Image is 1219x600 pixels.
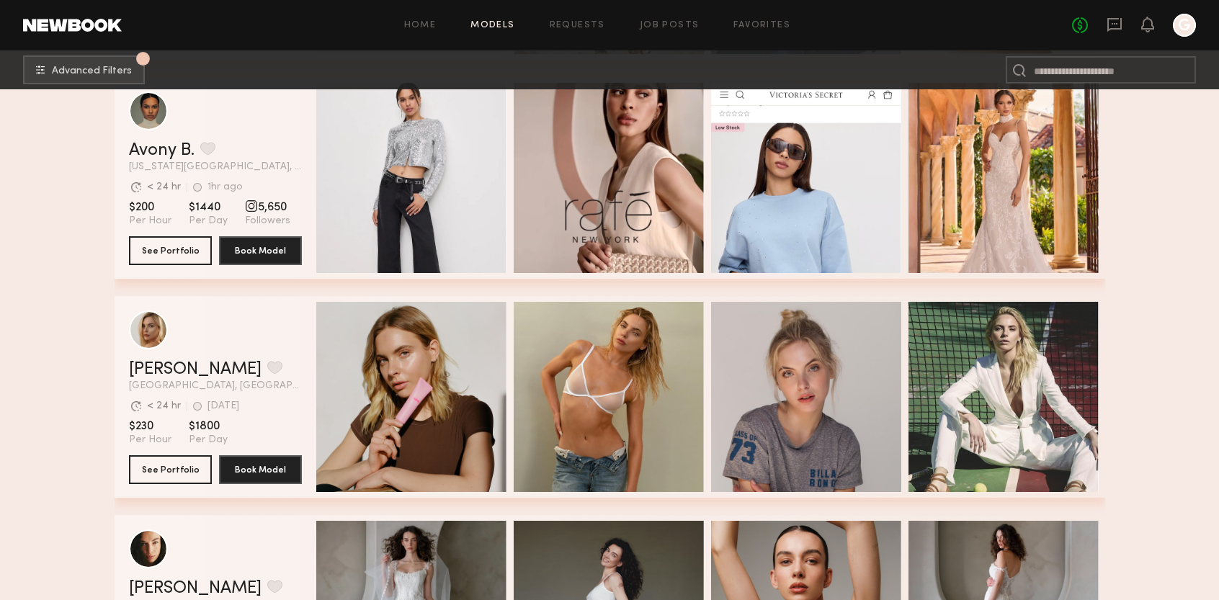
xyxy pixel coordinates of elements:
[189,419,228,434] span: $1800
[129,455,212,484] button: See Portfolio
[129,142,195,159] a: Avony B.
[129,381,302,391] span: [GEOGRAPHIC_DATA], [GEOGRAPHIC_DATA]
[129,236,212,265] button: See Portfolio
[207,401,239,411] div: [DATE]
[129,434,171,447] span: Per Hour
[23,55,145,84] button: 1Advanced Filters
[219,236,302,265] button: Book Model
[129,215,171,228] span: Per Hour
[733,21,790,30] a: Favorites
[189,200,228,215] span: $1440
[141,55,145,62] span: 1
[189,215,228,228] span: Per Day
[550,21,605,30] a: Requests
[52,66,132,76] span: Advanced Filters
[189,434,228,447] span: Per Day
[245,200,290,215] span: 5,650
[1173,14,1196,37] a: G
[207,182,243,192] div: 1hr ago
[129,580,262,597] a: [PERSON_NAME]
[147,182,181,192] div: < 24 hr
[129,361,262,378] a: [PERSON_NAME]
[129,200,171,215] span: $200
[129,419,171,434] span: $230
[147,401,181,411] div: < 24 hr
[219,455,302,484] button: Book Model
[640,21,700,30] a: Job Posts
[404,21,437,30] a: Home
[245,215,290,228] span: Followers
[129,162,302,172] span: [US_STATE][GEOGRAPHIC_DATA], [GEOGRAPHIC_DATA]
[470,21,514,30] a: Models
